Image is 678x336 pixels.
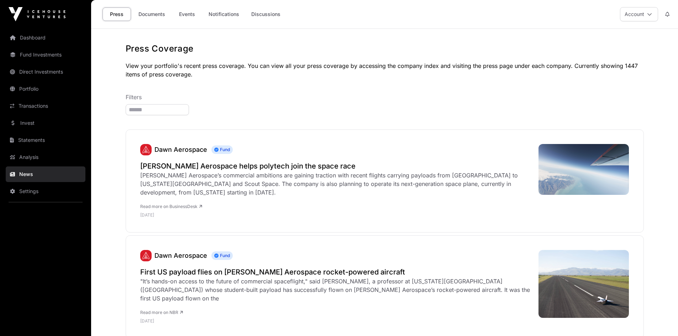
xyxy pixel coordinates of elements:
h1: Press Coverage [126,43,644,54]
span: Fund [211,251,233,260]
a: Dashboard [6,30,85,46]
img: Dawn-Icon.svg [140,250,152,261]
a: Direct Investments [6,64,85,80]
a: Read more on NBR [140,310,183,315]
a: Dawn Aerospace [140,144,152,155]
a: Portfolio [6,81,85,97]
a: News [6,166,85,182]
a: Analysis [6,149,85,165]
a: Statements [6,132,85,148]
a: Documents [134,7,170,21]
a: Press [103,7,131,21]
a: Fund Investments [6,47,85,63]
p: View your portfolio's recent press coverage. You can view all your press coverage by accessing th... [126,62,644,79]
div: [PERSON_NAME] Aerospace’s commercial ambitions are gaining traction with recent flights carrying ... [140,171,531,197]
span: Fund [211,145,233,154]
a: Transactions [6,98,85,114]
a: Discussions [247,7,285,21]
a: Notifications [204,7,244,21]
img: Dawn-Aerospace-Aurora-with-Cal-Poly-Payload-Landed-on-Tawhaki-Runway_5388.jpeg [538,250,629,318]
a: Dawn Aerospace [154,252,207,259]
img: Icehouse Ventures Logo [9,7,65,21]
a: Events [173,7,201,21]
a: Dawn Aerospace [154,146,207,153]
p: [DATE] [140,318,531,324]
img: Dawn-Icon.svg [140,144,152,155]
a: Invest [6,115,85,131]
img: Dawn-Aerospace-Cal-Poly-flight.jpg [538,144,629,195]
a: Settings [6,183,85,199]
a: Read more on BusinessDesk [140,204,202,209]
a: Dawn Aerospace [140,250,152,261]
a: [PERSON_NAME] Aerospace helps polytech join the space race [140,161,531,171]
p: Filters [126,93,644,101]
iframe: Chat Widget [642,302,678,336]
a: First US payload flies on [PERSON_NAME] Aerospace rocket-powered aircraft [140,267,531,277]
p: [DATE] [140,212,531,218]
div: "It’s hands-on access to the future of commercial spaceflight," said [PERSON_NAME], a professor a... [140,277,531,303]
button: Account [620,7,658,21]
